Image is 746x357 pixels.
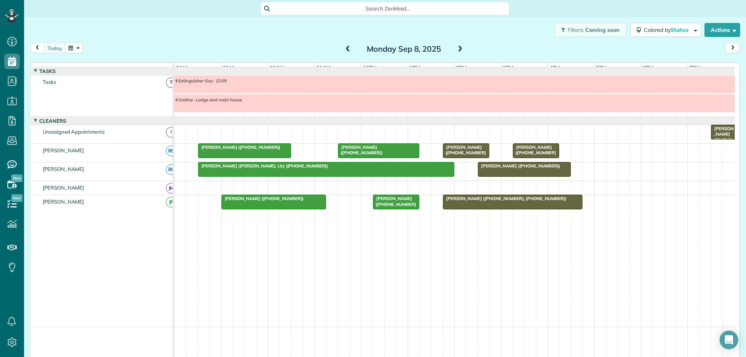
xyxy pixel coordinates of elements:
span: 3pm [501,64,515,71]
span: [PERSON_NAME] ([PHONE_NUMBER], [PHONE_NUMBER]) [443,196,567,201]
span: [PERSON_NAME] [41,166,86,172]
span: 6pm [641,64,655,71]
span: New [11,174,23,182]
h2: Monday Sep 8, 2025 [356,45,453,53]
span: Extinguisher Guy- 12:00 [174,78,227,84]
span: [PERSON_NAME] ([PHONE_NUMBER]) [373,196,416,212]
span: 10am [268,64,286,71]
span: 4pm [548,64,561,71]
span: [PERSON_NAME] ([PHONE_NUMBER]) [711,126,734,153]
span: 2pm [455,64,468,71]
span: [PERSON_NAME] ([PHONE_NUMBER]) [478,163,561,169]
button: Actions [704,23,740,37]
span: Unassigned Appointments [41,129,106,135]
span: Colored by [644,26,691,33]
span: JM [166,183,176,193]
span: T [166,77,176,88]
span: 11am [315,64,332,71]
div: Open Intercom Messenger [720,331,738,349]
span: BS [166,146,176,156]
button: today [44,43,66,53]
span: [PERSON_NAME] ([PHONE_NUMBER], [PHONE_NUMBER]) [512,145,556,172]
span: Filters: [568,26,584,33]
span: BC [166,164,176,175]
span: 7pm [688,64,701,71]
span: Status [671,26,690,33]
span: [PERSON_NAME] [41,199,86,205]
span: 1pm [408,64,422,71]
span: [PERSON_NAME] ([PHONE_NUMBER]) [338,145,383,155]
span: [PERSON_NAME] [41,185,86,191]
span: New [11,194,23,202]
span: 8am [174,64,189,71]
span: 12pm [361,64,378,71]
span: [PERSON_NAME] ([PHONE_NUMBER]) [443,145,486,161]
span: 5pm [594,64,608,71]
span: Tasks [38,68,57,74]
span: ! [166,127,176,138]
span: [PERSON_NAME] ([PHONE_NUMBER]) [221,196,304,201]
button: Colored byStatus [630,23,701,37]
span: Undine- Lodge and main house [174,97,242,103]
span: [PERSON_NAME] ([PERSON_NAME], Llc) ([PHONE_NUMBER]) [198,163,329,169]
button: prev [30,43,45,53]
span: [PERSON_NAME] ([PHONE_NUMBER]) [198,145,281,150]
span: [PERSON_NAME] [41,147,86,153]
span: 9am [221,64,236,71]
span: Tasks [41,79,58,85]
span: Coming soon [585,26,620,33]
span: JR [166,197,176,207]
span: Cleaners [38,118,68,124]
button: next [725,43,740,53]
